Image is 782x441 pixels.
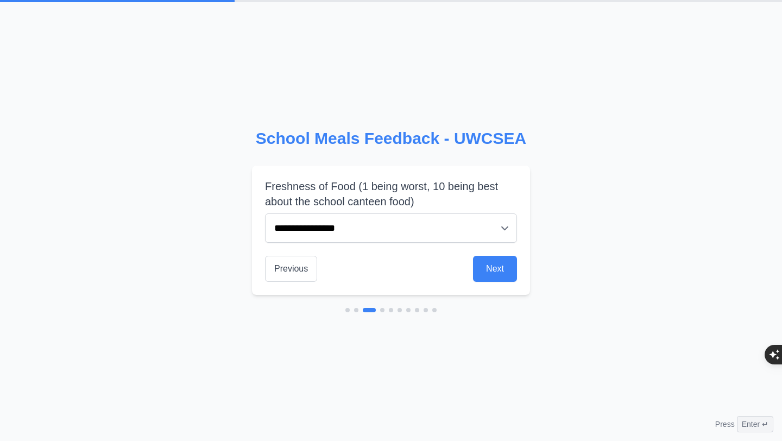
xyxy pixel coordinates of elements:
div: Press [715,416,773,432]
button: Previous [265,256,317,282]
button: Next [473,256,517,282]
span: Enter ↵ [737,416,773,432]
h2: School Meals Feedback - UWCSEA [252,129,530,148]
label: Freshness of Food (1 being worst, 10 being best about the school canteen food) [265,179,517,209]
